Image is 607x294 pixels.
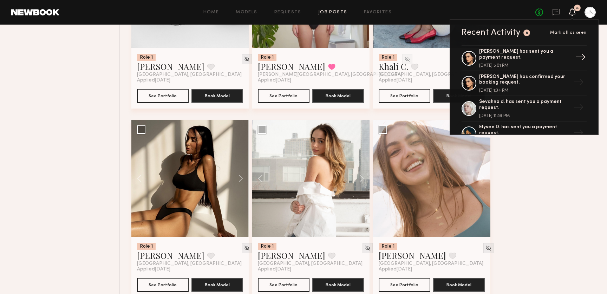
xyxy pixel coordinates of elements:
[479,89,570,93] div: [DATE] 1:34 PM
[379,278,430,292] button: See Portfolio
[433,281,485,287] a: Book Model
[312,281,364,287] a: Book Model
[244,245,250,251] img: Unhide Model
[379,267,485,272] div: Applied [DATE]
[137,243,156,250] div: Role 1
[365,245,371,251] img: Unhide Model
[479,64,570,68] div: [DATE] 5:01 PM
[379,61,408,72] a: Khalí C.
[191,92,243,98] a: Book Model
[379,261,483,267] span: [GEOGRAPHIC_DATA], [GEOGRAPHIC_DATA]
[462,122,587,147] a: Elysee D. has sent you a payment request.→
[570,99,587,118] div: →
[570,125,587,143] div: →
[258,89,309,103] button: See Portfolio
[258,61,325,72] a: [PERSON_NAME]
[479,124,570,136] div: Elysee D. has sent you a payment request.
[312,89,364,103] button: Book Model
[191,89,243,103] button: Book Model
[258,243,276,250] div: Role 1
[379,54,397,61] div: Role 1
[191,278,243,292] button: Book Model
[258,78,364,83] div: Applied [DATE]
[379,78,485,83] div: Applied [DATE]
[433,278,485,292] button: Book Model
[576,6,579,10] div: 8
[462,45,587,71] a: [PERSON_NAME] has sent you a payment request.[DATE] 5:01 PM→
[258,278,309,292] button: See Portfolio
[479,114,570,118] div: [DATE] 11:59 PM
[379,243,397,250] div: Role 1
[573,49,589,67] div: →
[312,92,364,98] a: Book Model
[462,96,587,122] a: Sevahna d. has sent you a payment request.[DATE] 11:59 PM→
[379,250,446,261] a: [PERSON_NAME]
[244,56,250,62] img: Unhide Model
[191,281,243,287] a: Book Model
[479,49,570,61] div: [PERSON_NAME] has sent you a payment request.
[379,72,483,78] span: [GEOGRAPHIC_DATA], [GEOGRAPHIC_DATA]
[485,245,491,251] img: Unhide Model
[258,54,276,61] div: Role 1
[318,10,347,15] a: Job Posts
[312,278,364,292] button: Book Model
[550,31,587,35] span: Mark all as seen
[433,92,485,98] a: Book Model
[570,74,587,92] div: →
[462,71,587,97] a: [PERSON_NAME] has confirmed your booking request.[DATE] 1:34 PM→
[258,267,364,272] div: Applied [DATE]
[258,72,402,78] span: [PERSON_NAME][GEOGRAPHIC_DATA], [GEOGRAPHIC_DATA]
[236,10,257,15] a: Models
[462,28,521,37] div: Recent Activity
[137,54,156,61] div: Role 1
[526,31,528,35] div: 8
[479,99,570,111] div: Sevahna d. has sent you a payment request.
[379,89,430,103] button: See Portfolio
[137,278,189,292] button: See Portfolio
[137,72,242,78] span: [GEOGRAPHIC_DATA], [GEOGRAPHIC_DATA]
[137,89,189,103] button: See Portfolio
[364,10,392,15] a: Favorites
[479,74,570,86] div: [PERSON_NAME] has confirmed your booking request.
[274,10,301,15] a: Requests
[203,10,219,15] a: Home
[258,250,325,261] a: [PERSON_NAME]
[433,89,485,103] button: Book Model
[137,261,242,267] span: [GEOGRAPHIC_DATA], [GEOGRAPHIC_DATA]
[137,267,243,272] div: Applied [DATE]
[137,61,204,72] a: [PERSON_NAME]
[137,78,243,83] div: Applied [DATE]
[137,250,204,261] a: [PERSON_NAME]
[258,261,363,267] span: [GEOGRAPHIC_DATA], [GEOGRAPHIC_DATA]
